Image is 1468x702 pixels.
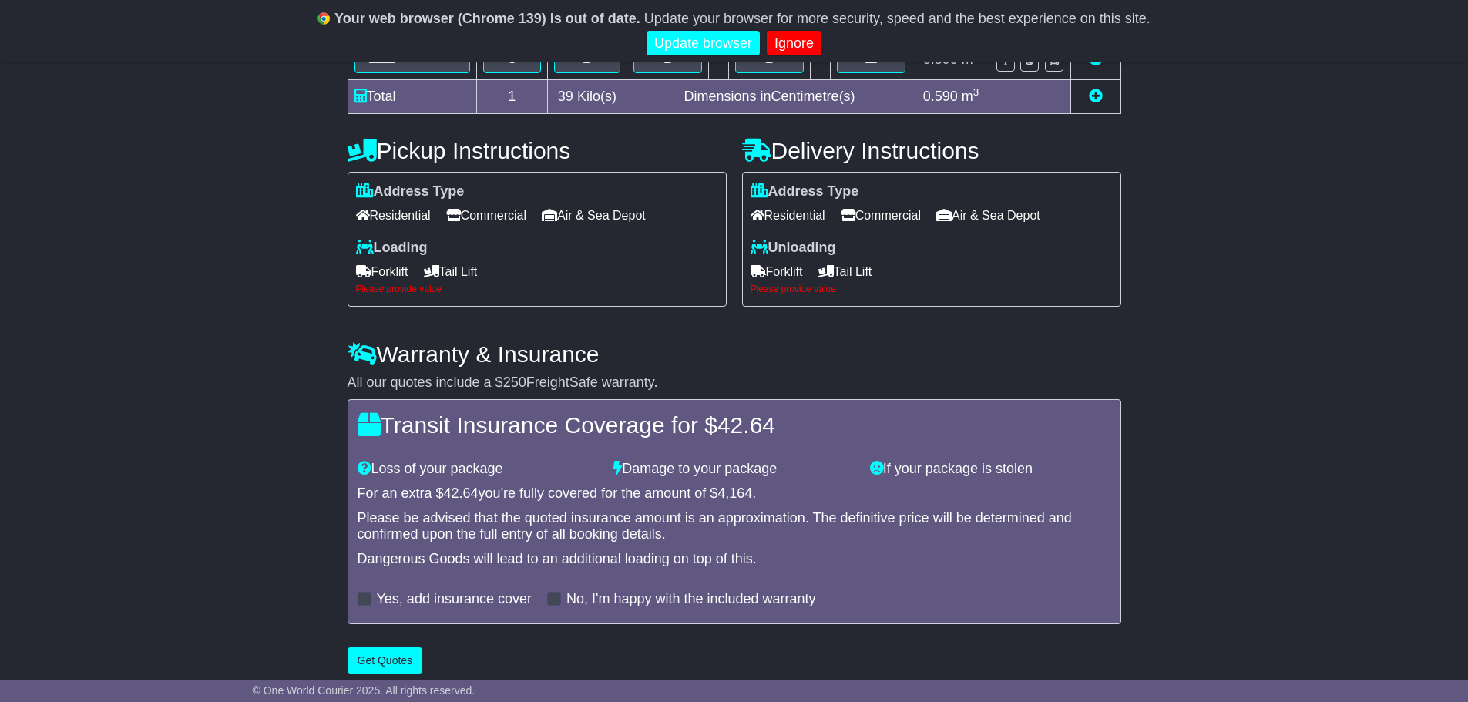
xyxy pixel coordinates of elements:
[818,260,872,284] span: Tail Lift
[542,203,646,227] span: Air & Sea Depot
[348,647,423,674] button: Get Quotes
[358,551,1111,568] div: Dangerous Goods will lead to an additional loading on top of this.
[446,203,526,227] span: Commercial
[1089,89,1103,104] a: Add new item
[841,203,921,227] span: Commercial
[356,260,408,284] span: Forklift
[962,52,979,67] span: m
[936,203,1040,227] span: Air & Sea Depot
[962,89,979,104] span: m
[253,684,475,697] span: © One World Courier 2025. All rights reserved.
[767,31,821,56] a: Ignore
[476,79,548,113] td: 1
[606,461,862,478] div: Damage to your package
[377,591,532,608] label: Yes, add insurance cover
[356,203,431,227] span: Residential
[627,79,912,113] td: Dimensions in Centimetre(s)
[751,203,825,227] span: Residential
[751,260,803,284] span: Forklift
[358,510,1111,543] div: Please be advised that the quoted insurance amount is an approximation. The definitive price will...
[1089,52,1103,67] a: Remove this item
[356,183,465,200] label: Address Type
[717,485,752,501] span: 4,164
[548,79,627,113] td: Kilo(s)
[923,89,958,104] span: 0.590
[566,591,816,608] label: No, I'm happy with the included warranty
[356,284,718,294] div: Please provide value
[503,375,526,390] span: 250
[973,86,979,98] sup: 3
[751,183,859,200] label: Address Type
[862,461,1119,478] div: If your package is stolen
[923,52,958,67] span: 0.590
[358,485,1111,502] div: For an extra $ you're fully covered for the amount of $ .
[348,375,1121,391] div: All our quotes include a $ FreightSafe warranty.
[644,11,1151,26] span: Update your browser for more security, speed and the best experience on this site.
[356,240,428,257] label: Loading
[751,240,836,257] label: Unloading
[348,341,1121,367] h4: Warranty & Insurance
[647,31,760,56] a: Update browser
[334,11,640,26] b: Your web browser (Chrome 139) is out of date.
[350,461,606,478] div: Loss of your package
[348,79,476,113] td: Total
[742,138,1121,163] h4: Delivery Instructions
[424,260,478,284] span: Tail Lift
[348,138,727,163] h4: Pickup Instructions
[717,412,775,438] span: 42.64
[444,485,479,501] span: 42.64
[358,412,1111,438] h4: Transit Insurance Coverage for $
[751,284,1113,294] div: Please provide value
[558,89,573,104] span: 39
